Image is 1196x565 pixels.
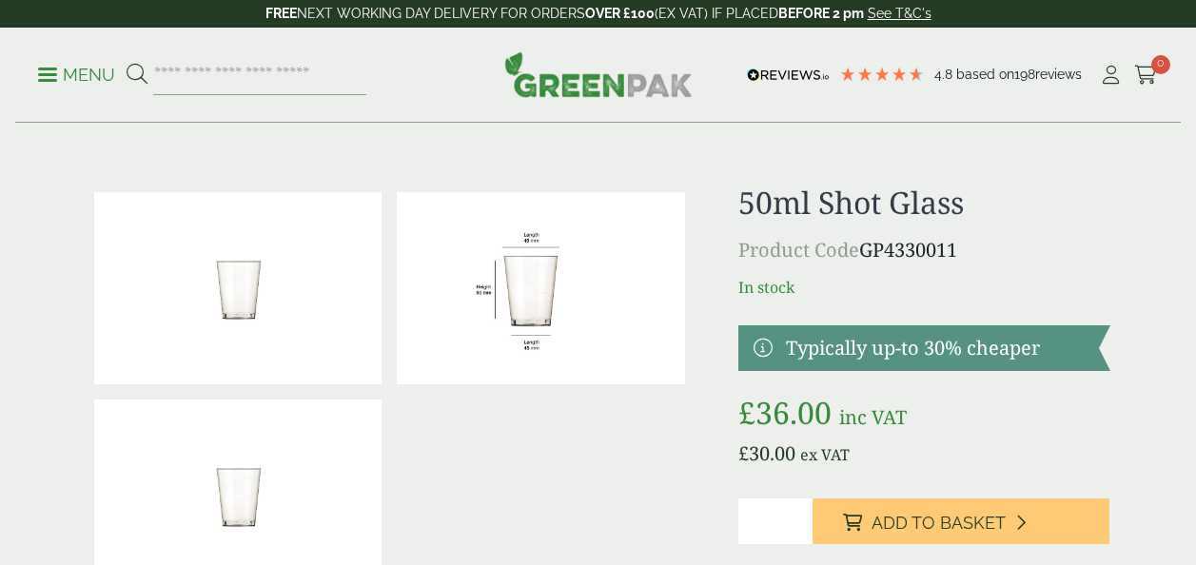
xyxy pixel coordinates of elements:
[504,51,693,97] img: GreenPak Supplies
[738,440,795,466] bdi: 30.00
[1134,61,1158,89] a: 0
[94,192,382,384] img: 50ml Shot Glass (Lined @ 2cl & 4cl) 0
[800,444,850,465] span: ex VAT
[934,67,956,82] span: 4.8
[738,276,1110,299] p: In stock
[265,6,297,21] strong: FREE
[868,6,931,21] a: See T&C's
[839,66,925,83] div: 4.79 Stars
[1014,67,1035,82] span: 198
[738,236,1110,264] p: GP4330011
[813,498,1110,544] button: Add to Basket
[38,64,115,87] p: Menu
[872,513,1006,534] span: Add to Basket
[747,68,830,82] img: REVIEWS.io
[778,6,864,21] strong: BEFORE 2 pm
[585,6,655,21] strong: OVER £100
[956,67,1014,82] span: Based on
[839,404,907,430] span: inc VAT
[397,192,685,384] img: 50mlShot
[738,392,832,433] bdi: 36.00
[38,64,115,83] a: Menu
[1099,66,1123,85] i: My Account
[738,392,755,433] span: £
[738,185,1110,221] h1: 50ml Shot Glass
[1134,66,1158,85] i: Cart
[1151,55,1170,74] span: 0
[738,440,749,466] span: £
[1035,67,1082,82] span: reviews
[738,237,859,263] span: Product Code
